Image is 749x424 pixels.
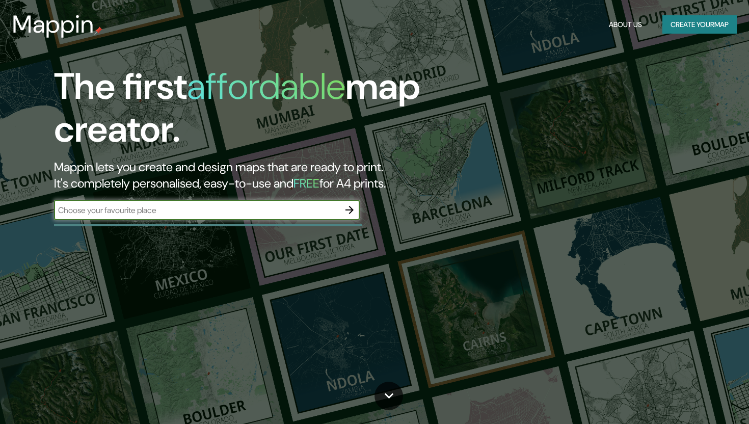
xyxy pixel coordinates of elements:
[12,10,94,39] h3: Mappin
[293,175,319,191] h5: FREE
[605,15,646,34] button: About Us
[187,63,345,110] h1: affordable
[54,159,429,192] h2: Mappin lets you create and design maps that are ready to print. It's completely personalised, eas...
[94,26,102,35] img: mappin-pin
[54,204,339,216] input: Choose your favourite place
[54,65,429,159] h1: The first map creator.
[662,15,737,34] button: Create yourmap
